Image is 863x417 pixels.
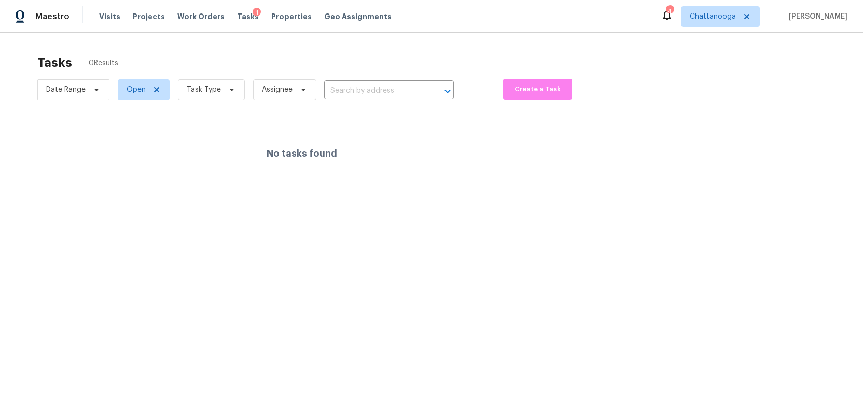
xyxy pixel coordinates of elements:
[262,85,293,95] span: Assignee
[271,11,312,22] span: Properties
[690,11,736,22] span: Chattanooga
[666,6,673,17] div: 4
[440,84,455,99] button: Open
[187,85,221,95] span: Task Type
[253,8,261,18] div: 1
[503,79,572,100] button: Create a Task
[89,58,118,68] span: 0 Results
[237,13,259,20] span: Tasks
[267,148,337,159] h4: No tasks found
[177,11,225,22] span: Work Orders
[35,11,69,22] span: Maestro
[508,84,567,95] span: Create a Task
[324,11,392,22] span: Geo Assignments
[785,11,847,22] span: [PERSON_NAME]
[133,11,165,22] span: Projects
[99,11,120,22] span: Visits
[46,85,86,95] span: Date Range
[127,85,146,95] span: Open
[37,58,72,68] h2: Tasks
[324,83,425,99] input: Search by address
